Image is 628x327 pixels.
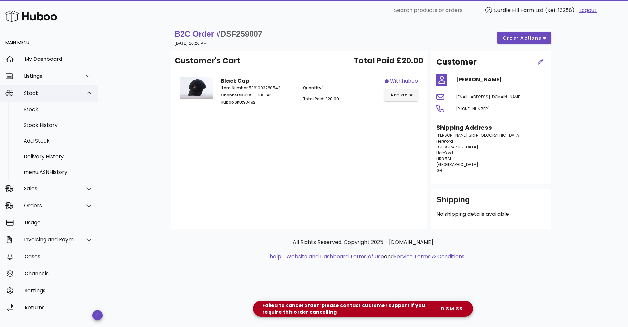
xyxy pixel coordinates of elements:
div: Cases [25,253,93,260]
span: Item Number: [221,85,249,91]
a: help [270,253,281,260]
strong: Black Cap [221,77,249,85]
span: (Ref: 13258) [545,7,575,14]
li: and [284,253,464,261]
img: Product Image [180,77,213,99]
span: Total Paid: £20.00 [303,96,339,102]
span: Total Paid £20.00 [354,55,423,67]
p: 934921 [221,99,295,105]
button: dismiss [435,302,468,315]
a: Logout [579,7,597,14]
div: Add Stock [24,138,93,144]
div: Stock [24,106,93,112]
span: [GEOGRAPHIC_DATA] [436,144,478,150]
h3: Shipping Address [436,123,546,132]
span: DSF259007 [220,29,262,38]
p: 5061003280542 [221,85,295,91]
span: [PERSON_NAME] Side, [GEOGRAPHIC_DATA] [436,132,521,138]
div: menu.ASNHistory [24,169,93,175]
div: Orders [24,202,77,209]
span: Huboo SKU: [221,99,243,105]
button: action [384,89,418,101]
div: Stock [24,90,77,96]
div: Invoicing and Payments [24,236,77,243]
div: Listings [24,73,77,79]
span: Hereford [436,138,453,144]
p: No shipping details available [436,210,546,218]
span: action [390,92,408,98]
span: HR3 5SU [436,156,453,162]
span: dismiss [440,305,462,312]
span: Curdle Hill Farm Ltd [494,7,543,14]
p: All Rights Reserved. Copyright 2025 - [DOMAIN_NAME] [176,238,550,246]
div: withhuboo [390,77,418,85]
span: [PHONE_NUMBER] [456,106,490,112]
span: order actions [502,35,542,42]
span: Channel SKU: [221,92,247,98]
h2: Customer [436,56,477,68]
div: Returns [25,304,93,311]
span: Quantity: [303,85,322,91]
span: [GEOGRAPHIC_DATA] [436,162,478,167]
div: Failed to cancel order; please contact customer support if you require this order cancelling [258,302,435,315]
p: DSF-BLKCAP [221,92,295,98]
div: Channels [25,270,93,277]
button: order actions [497,32,551,44]
strong: B2C Order # [175,29,262,38]
a: Website and Dashboard Terms of Use [286,253,384,260]
div: Delivery History [24,153,93,160]
h4: [PERSON_NAME] [456,76,546,84]
div: Stock History [24,122,93,128]
div: Usage [25,219,93,226]
div: Settings [25,287,93,294]
span: GB [436,168,442,173]
div: Shipping [436,195,546,210]
div: My Dashboard [25,56,93,62]
span: Hereford [436,150,453,156]
span: Customer's Cart [175,55,240,67]
p: 1 [303,85,377,91]
small: [DATE] 10:26 PM [175,41,207,46]
a: Service Terms & Conditions [394,253,464,260]
span: [EMAIL_ADDRESS][DOMAIN_NAME] [456,94,522,100]
div: Sales [24,185,77,192]
img: Huboo Logo [5,9,57,23]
